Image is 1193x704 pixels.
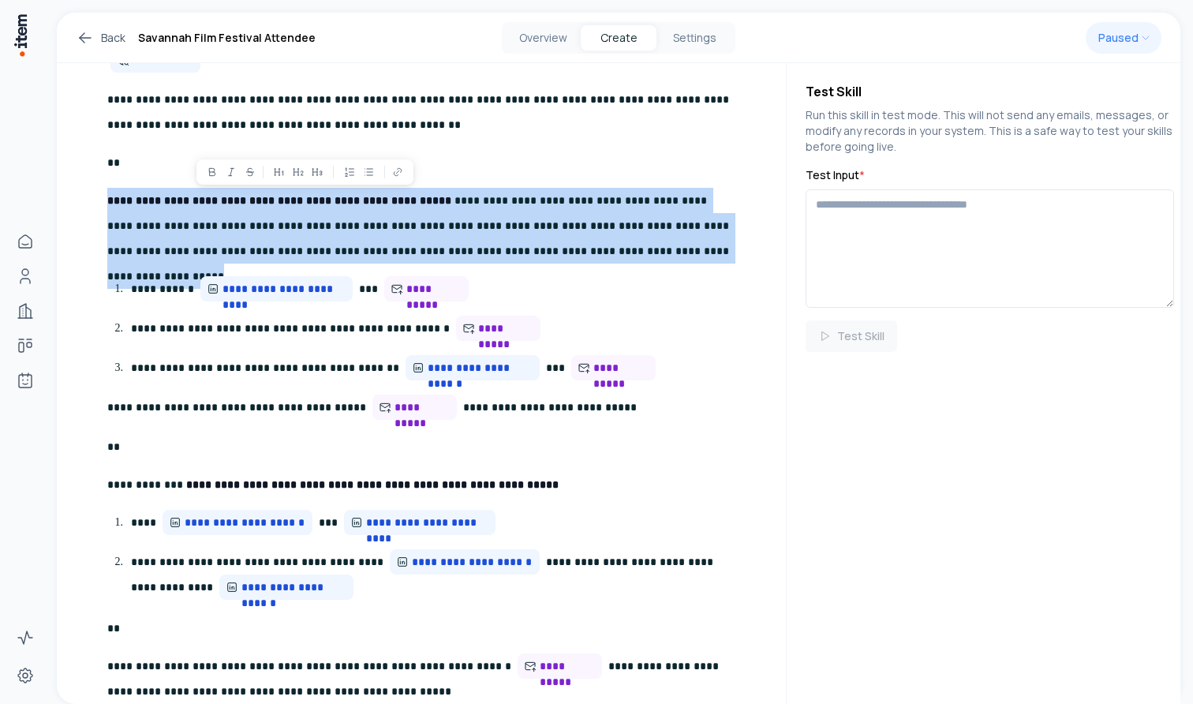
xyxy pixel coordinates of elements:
[9,260,41,292] a: People
[138,28,316,47] h1: Savannah Film Festival Attendee
[9,660,41,691] a: Settings
[9,226,41,257] a: Home
[13,13,28,58] img: Item Brain Logo
[9,365,41,396] a: Agents
[505,25,581,51] button: Overview
[806,107,1174,155] p: Run this skill in test mode. This will not send any emails, messages, or modify any records in yo...
[9,622,41,653] a: Activity
[656,25,732,51] button: Settings
[806,82,1174,101] h4: Test Skill
[806,167,1174,183] label: Test Input
[388,163,407,182] button: Link
[9,330,41,361] a: Deals
[9,295,41,327] a: Companies
[581,25,656,51] button: Create
[76,28,125,47] a: Back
